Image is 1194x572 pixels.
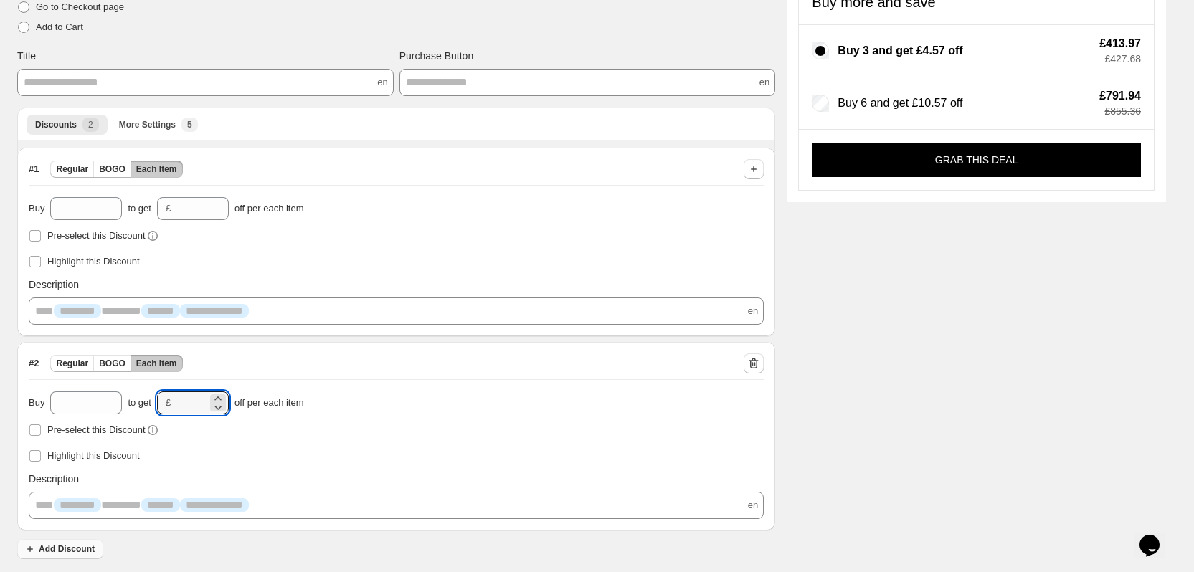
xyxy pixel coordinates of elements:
[136,163,177,175] span: Each Item
[812,95,829,112] input: Buy 6 and get £10.57 off
[838,96,962,110] span: Buy 6 and get £10.57 off
[128,396,151,410] span: to get
[1134,515,1180,558] iframe: chat widget
[47,450,140,461] span: Highlight this Discount
[131,161,183,178] button: Each Item
[812,42,829,59] input: Buy 3 and get £4.57 off
[50,161,94,178] button: Regular
[1086,38,1141,64] div: Total savings
[93,355,131,372] button: BOGO
[1099,38,1141,49] span: £413.97
[166,396,171,410] div: £
[1099,106,1141,116] span: £855.36
[88,119,93,130] span: 2
[93,161,131,178] button: BOGO
[128,201,151,216] span: to get
[99,163,125,175] span: BOGO
[119,119,176,130] span: More Settings
[17,49,36,63] span: Title
[399,49,474,63] span: Purchase Button
[1086,90,1141,116] div: Total savings
[39,543,95,555] span: Add Discount
[29,277,79,292] span: Description
[234,396,304,410] span: off per each item
[1099,90,1141,102] span: £791.94
[748,498,758,513] span: en
[56,163,88,175] span: Regular
[47,230,146,241] span: Pre-select this Discount
[50,355,94,372] button: Regular
[136,358,177,369] span: Each Item
[748,304,758,318] span: en
[35,119,77,130] span: Discounts
[1099,54,1141,64] span: £427.68
[36,1,124,12] span: Go to Checkout page
[131,355,183,372] button: Each Item
[187,119,192,130] span: 5
[29,201,44,216] span: Buy
[838,44,962,57] span: Buy 3 and get £4.57 off
[56,358,88,369] span: Regular
[47,256,140,267] span: Highlight this Discount
[234,201,304,216] span: off per each item
[29,356,39,371] span: # 2
[99,358,125,369] span: BOGO
[812,143,1141,177] button: GRAB THIS DEAL
[17,539,103,559] button: Add Discount
[166,201,171,216] div: £
[759,75,769,90] span: en
[377,75,387,90] span: en
[47,424,146,435] span: Pre-select this Discount
[36,22,83,32] span: Add to Cart
[29,396,44,410] span: Buy
[29,162,39,176] span: # 1
[29,472,79,486] span: Description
